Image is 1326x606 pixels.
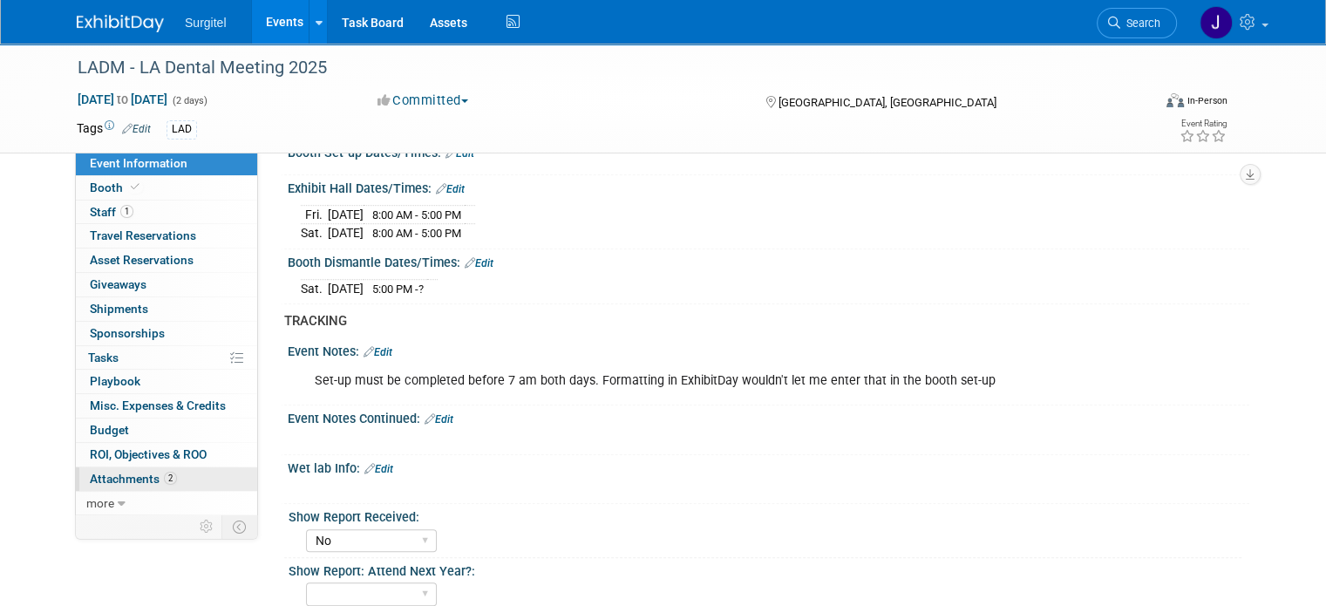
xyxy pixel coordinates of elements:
[328,224,364,242] td: [DATE]
[418,283,424,296] span: ?
[164,472,177,485] span: 2
[779,96,996,109] span: [GEOGRAPHIC_DATA], [GEOGRAPHIC_DATA]
[76,467,257,491] a: Attachments2
[284,312,1236,330] div: TRACKING
[90,277,146,291] span: Giveaways
[90,205,133,219] span: Staff
[90,156,187,170] span: Event Information
[372,227,461,240] span: 8:00 AM - 5:00 PM
[76,273,257,296] a: Giveaways
[122,123,151,135] a: Edit
[90,374,140,388] span: Playbook
[465,257,493,269] a: Edit
[76,176,257,200] a: Booth
[328,279,364,297] td: [DATE]
[77,92,168,107] span: [DATE] [DATE]
[222,515,258,538] td: Toggle Event Tabs
[185,16,226,30] span: Surgitel
[90,253,194,267] span: Asset Reservations
[425,413,453,426] a: Edit
[76,443,257,466] a: ROI, Objectives & ROO
[77,119,151,140] td: Tags
[167,120,197,139] div: LAD
[288,455,1249,478] div: Wet lab Info:
[90,472,177,486] span: Attachments
[436,183,465,195] a: Edit
[301,205,328,224] td: Fri.
[372,283,424,296] span: 5:00 PM -
[114,92,131,106] span: to
[90,228,196,242] span: Travel Reservations
[90,326,165,340] span: Sponsorships
[120,205,133,218] span: 1
[88,351,119,364] span: Tasks
[90,447,207,461] span: ROI, Objectives & ROO
[301,224,328,242] td: Sat.
[76,201,257,224] a: Staff1
[90,302,148,316] span: Shipments
[71,52,1130,84] div: LADM - LA Dental Meeting 2025
[1120,17,1160,30] span: Search
[289,504,1241,526] div: Show Report Received:
[76,419,257,442] a: Budget
[77,15,164,32] img: ExhibitDay
[131,182,139,192] i: Booth reservation complete
[90,398,226,412] span: Misc. Expenses & Credits
[1166,93,1184,107] img: Format-Inperson.png
[288,175,1249,198] div: Exhibit Hall Dates/Times:
[171,95,207,106] span: (2 days)
[303,364,1063,398] div: Set-up must be completed before 7 am both days. Formatting in ExhibitDay wouldn't let me enter th...
[1057,91,1227,117] div: Event Format
[288,249,1249,272] div: Booth Dismantle Dates/Times:
[288,338,1249,361] div: Event Notes:
[1187,94,1227,107] div: In-Person
[90,180,143,194] span: Booth
[301,279,328,297] td: Sat.
[289,558,1241,580] div: Show Report: Attend Next Year?:
[1180,119,1227,128] div: Event Rating
[90,423,129,437] span: Budget
[364,346,392,358] a: Edit
[76,322,257,345] a: Sponsorships
[76,152,257,175] a: Event Information
[1200,6,1233,39] img: Jason Mayosky
[76,370,257,393] a: Playbook
[372,208,461,221] span: 8:00 AM - 5:00 PM
[328,205,364,224] td: [DATE]
[76,346,257,370] a: Tasks
[76,249,257,272] a: Asset Reservations
[76,492,257,515] a: more
[192,515,222,538] td: Personalize Event Tab Strip
[1097,8,1177,38] a: Search
[364,463,393,475] a: Edit
[86,496,114,510] span: more
[288,405,1249,428] div: Event Notes Continued:
[76,394,257,418] a: Misc. Expenses & Credits
[76,297,257,321] a: Shipments
[76,224,257,248] a: Travel Reservations
[371,92,475,110] button: Committed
